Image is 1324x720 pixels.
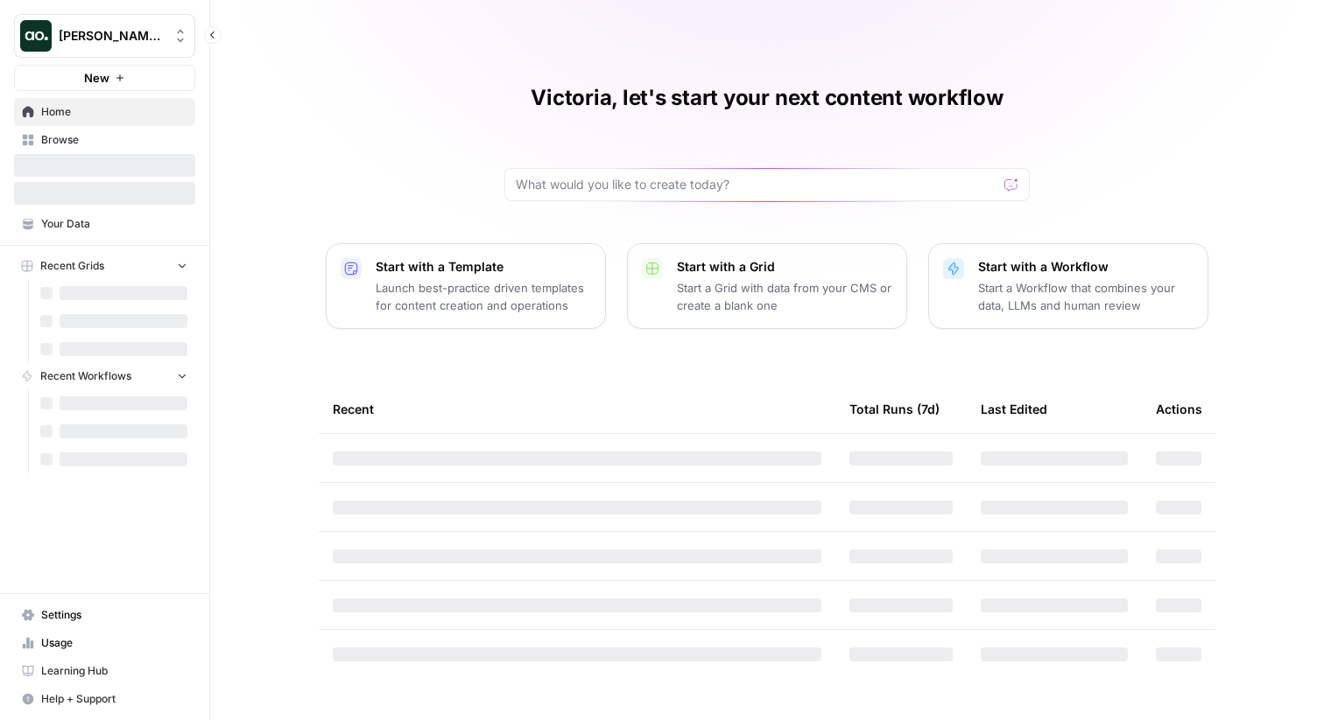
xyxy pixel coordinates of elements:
p: Start with a Grid [677,258,892,276]
span: [PERSON_NAME] Testing [59,27,165,45]
button: Help + Support [14,685,195,713]
span: Learning Hub [41,663,187,679]
a: Your Data [14,210,195,238]
div: Total Runs (7d) [849,385,940,433]
button: Recent Workflows [14,363,195,389]
input: What would you like to create today? [516,176,997,193]
span: Your Data [41,216,187,232]
div: Actions [1156,385,1202,433]
span: Recent Grids [40,258,104,274]
span: New [84,69,109,87]
span: Home [41,104,187,120]
a: Home [14,98,195,126]
span: Settings [41,607,187,623]
button: Start with a GridStart a Grid with data from your CMS or create a blank one [627,243,907,329]
button: Start with a TemplateLaunch best-practice driven templates for content creation and operations [326,243,606,329]
p: Launch best-practice driven templates for content creation and operations [376,279,591,314]
button: Workspace: Vicky Testing [14,14,195,58]
img: Vicky Testing Logo [20,20,52,52]
p: Start a Grid with data from your CMS or create a blank one [677,279,892,314]
button: New [14,65,195,91]
a: Browse [14,126,195,154]
span: Help + Support [41,691,187,707]
a: Settings [14,601,195,629]
button: Start with a WorkflowStart a Workflow that combines your data, LLMs and human review [928,243,1208,329]
p: Start with a Workflow [978,258,1194,276]
p: Start with a Template [376,258,591,276]
div: Recent [333,385,821,433]
p: Start a Workflow that combines your data, LLMs and human review [978,279,1194,314]
h1: Victoria, let's start your next content workflow [531,84,1003,112]
button: Recent Grids [14,253,195,279]
div: Last Edited [981,385,1047,433]
span: Usage [41,635,187,651]
span: Browse [41,132,187,148]
a: Usage [14,629,195,657]
span: Recent Workflows [40,368,131,384]
a: Learning Hub [14,657,195,685]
